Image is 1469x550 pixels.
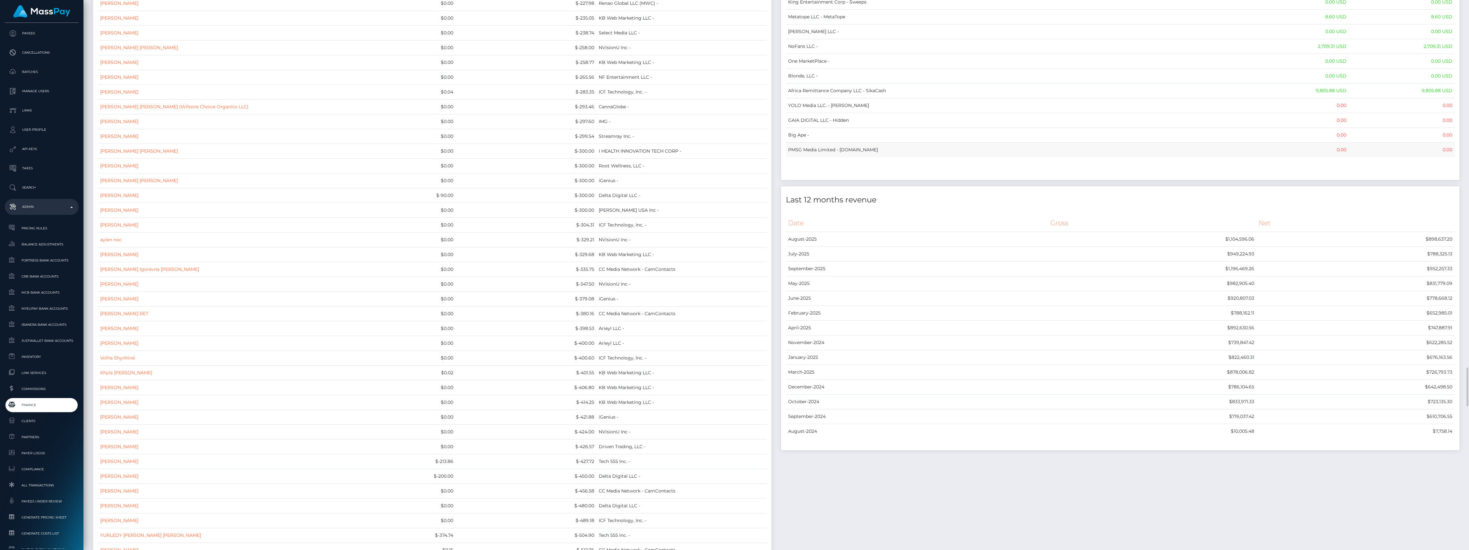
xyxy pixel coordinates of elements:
[456,203,596,217] td: $-300.00
[1048,291,1256,306] td: $920,807.03
[7,48,76,58] p: Cancellations
[5,334,79,348] a: JustWallet Bank Accounts
[373,84,456,99] td: $0.04
[373,114,456,129] td: $0.00
[1256,365,1455,380] td: $726,793.73
[7,466,76,473] span: Compliance
[456,483,596,498] td: $-456.58
[7,289,76,296] span: MCB Bank Accounts
[1349,128,1455,143] td: 0.00
[456,99,596,114] td: $-293.46
[596,395,767,410] td: KB Web Marketing LLC -
[373,25,456,40] td: $0.00
[596,410,767,424] td: iGenius -
[100,488,138,494] a: [PERSON_NAME]
[373,277,456,291] td: $0.00
[100,340,138,346] a: [PERSON_NAME]
[1248,113,1349,128] td: 0.00
[786,365,1048,380] td: March-2025
[5,102,79,119] a: Links
[373,350,456,365] td: $0.00
[596,424,767,439] td: NVisionU Inc -
[100,429,138,435] a: [PERSON_NAME]
[7,86,76,96] p: Manage Users
[100,399,138,405] a: [PERSON_NAME]
[373,513,456,528] td: $0.00
[786,350,1048,365] td: January-2025
[456,454,596,469] td: $-427.72
[786,409,1048,424] td: September-2024
[373,262,456,277] td: $0.00
[1048,321,1256,335] td: $892,630.56
[373,217,456,232] td: $0.00
[5,350,79,364] a: Inventory
[1248,10,1349,24] td: 8.60 USD
[456,350,596,365] td: $-400.60
[7,257,76,264] span: Fortress Bank Accounts
[13,5,70,18] img: MassPay Logo
[456,291,596,306] td: $-379.08
[373,188,456,203] td: $-90.00
[373,336,456,350] td: $0.00
[7,29,76,38] p: Payees
[7,164,76,173] p: Taxes
[5,199,79,215] a: Admin
[596,365,767,380] td: KB Web Marketing LLC -
[786,143,1248,157] td: PMSG Media Limited - [DOMAIN_NAME]
[5,494,79,508] a: Payees under Review
[596,513,767,528] td: ICF Technology, Inc. -
[7,353,76,360] span: Inventory
[786,247,1048,262] td: July-2025
[786,335,1048,350] td: November-2024
[100,237,122,243] a: aylen noc
[100,266,199,272] a: [PERSON_NAME] Igorevna [PERSON_NAME]
[1048,424,1256,439] td: $10,005.48
[100,252,138,257] a: [PERSON_NAME]
[7,482,76,489] span: All Transactions
[1048,276,1256,291] td: $982,905.40
[5,25,79,41] a: Payees
[5,478,79,492] a: All Transactions
[5,45,79,61] a: Cancellations
[786,291,1048,306] td: June-2025
[456,321,596,336] td: $-398.53
[1048,395,1256,409] td: $833,971.33
[596,40,767,55] td: NVisionU Inc -
[100,222,138,228] a: [PERSON_NAME]
[786,39,1248,54] td: NoFans LLC -
[5,318,79,332] a: Ibanera Bank Accounts
[7,241,76,248] span: Balance Adjustments
[596,203,767,217] td: [PERSON_NAME] USA Inc -
[786,276,1048,291] td: May-2025
[596,306,767,321] td: CC Media Network - CamContacts
[373,40,456,55] td: $0.00
[1048,365,1256,380] td: $878,006.82
[456,158,596,173] td: $-300.00
[1048,380,1256,395] td: $786,104.65
[456,336,596,350] td: $-400.00
[1248,54,1349,69] td: 0.00 USD
[596,129,767,144] td: Streamray Inc. -
[456,25,596,40] td: $-238.74
[100,0,138,6] a: [PERSON_NAME]
[596,454,767,469] td: Tech 555 Inc. -
[373,439,456,454] td: $0.00
[5,180,79,196] a: Search
[1048,409,1256,424] td: $719,037.42
[373,70,456,84] td: $0.00
[1048,232,1256,247] td: $1,104,596.06
[373,410,456,424] td: $0.00
[373,144,456,158] td: $0.00
[5,141,79,157] a: API Keys
[786,232,1048,247] td: August-2025
[100,192,138,198] a: [PERSON_NAME]
[100,119,138,124] a: [PERSON_NAME]
[7,417,76,425] span: Clients
[100,385,138,390] a: [PERSON_NAME]
[456,84,596,99] td: $-283.35
[5,122,79,138] a: User Profile
[786,262,1048,276] td: September-2025
[596,277,767,291] td: NVisionU Inc -
[100,503,138,509] a: [PERSON_NAME]
[596,483,767,498] td: CC Media Network - CamContacts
